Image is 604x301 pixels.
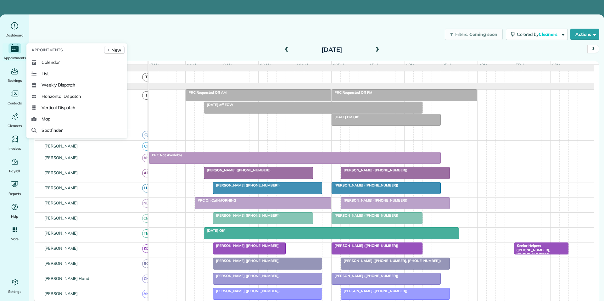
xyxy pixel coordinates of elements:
[9,168,20,174] span: Payroll
[43,143,79,148] span: [PERSON_NAME]
[3,134,27,152] a: Invoices
[293,46,371,53] h2: [DATE]
[213,259,280,263] span: [PERSON_NAME] ([PHONE_NUMBER])
[514,63,525,68] span: 5pm
[331,243,399,248] span: [PERSON_NAME] ([PHONE_NUMBER])
[42,116,50,122] span: Map
[142,290,151,298] span: AM
[8,288,21,295] span: Settings
[455,31,468,37] span: Filters:
[142,154,151,162] span: AH
[3,66,27,84] a: Bookings
[142,244,151,253] span: KD
[213,243,280,248] span: [PERSON_NAME] ([PHONE_NUMBER])
[149,63,161,68] span: 7am
[186,63,197,68] span: 8am
[142,275,151,283] span: CH
[331,274,399,278] span: [PERSON_NAME] ([PHONE_NUMBER])
[31,47,63,53] span: Appointments
[506,29,568,40] button: Colored byCleaners
[3,277,27,295] a: Settings
[42,59,60,65] span: Calendar
[213,289,280,293] span: [PERSON_NAME] ([PHONE_NUMBER])
[142,91,151,100] span: !
[142,169,151,177] span: AR
[3,43,27,61] a: Appointments
[42,70,49,77] span: List
[204,103,233,107] span: [DATE] off EOW
[340,289,408,293] span: [PERSON_NAME] ([PHONE_NUMBER])
[340,168,408,172] span: [PERSON_NAME] ([PHONE_NUMBER])
[42,93,81,99] span: Horizontal Dispatch
[478,63,489,68] span: 4pm
[29,91,125,102] a: Horizontal Dispatch
[340,259,441,263] span: [PERSON_NAME] ([PHONE_NUMBER], [PHONE_NUMBER])
[43,185,79,190] span: [PERSON_NAME]
[441,63,452,68] span: 3pm
[142,214,151,223] span: CM
[8,191,21,197] span: Reports
[213,183,280,187] span: [PERSON_NAME] ([PHONE_NUMBER])
[8,77,22,84] span: Bookings
[213,213,280,218] span: [PERSON_NAME] ([PHONE_NUMBER])
[3,89,27,106] a: Contacts
[149,153,182,157] span: PRC Not Available
[11,236,19,242] span: More
[11,213,19,220] span: Help
[570,29,599,40] button: Actions
[340,198,408,203] span: [PERSON_NAME] ([PHONE_NUMBER])
[142,73,151,81] span: T
[587,45,599,53] button: next
[142,142,151,151] span: CT
[43,155,79,160] span: [PERSON_NAME]
[514,243,550,257] span: Senior Helpers ([PHONE_NUMBER], [PHONE_NUMBER])
[42,127,63,133] span: Spotfinder
[517,31,560,37] span: Colored by
[142,199,151,208] span: ND
[3,111,27,129] a: Cleaners
[8,123,22,129] span: Cleaners
[142,259,151,268] span: SC
[43,231,79,236] span: [PERSON_NAME]
[43,246,79,251] span: [PERSON_NAME]
[29,113,125,125] a: Map
[142,184,151,192] span: LH
[29,102,125,113] a: Vertical Dispatch
[259,63,273,68] span: 10am
[551,63,562,68] span: 6pm
[43,170,79,175] span: [PERSON_NAME]
[331,90,372,95] span: PRC Requested Off PM
[8,100,22,106] span: Contacts
[42,82,75,88] span: Weekly Dispatch
[43,200,79,205] span: [PERSON_NAME]
[29,79,125,91] a: Weekly Dispatch
[539,31,559,37] span: Cleaners
[142,131,151,139] span: CJ
[3,202,27,220] a: Help
[3,55,26,61] span: Appointments
[213,274,280,278] span: [PERSON_NAME] ([PHONE_NUMBER])
[3,179,27,197] a: Reports
[204,228,225,233] span: [DATE] Off
[43,276,91,281] span: [PERSON_NAME] Hand
[185,90,227,95] span: PRC Requested Off AM
[104,46,125,54] a: New
[8,145,21,152] span: Invoices
[332,63,345,68] span: 12pm
[142,229,151,238] span: TM
[368,63,379,68] span: 1pm
[29,68,125,79] a: List
[3,21,27,38] a: Dashboard
[3,157,27,174] a: Payroll
[29,125,125,136] a: Spotfinder
[29,57,125,68] a: Calendar
[469,31,498,37] span: Coming soon
[295,63,309,68] span: 11am
[6,32,24,38] span: Dashboard
[43,291,79,296] span: [PERSON_NAME]
[331,213,399,218] span: [PERSON_NAME] ([PHONE_NUMBER])
[111,47,121,53] span: New
[331,183,399,187] span: [PERSON_NAME] ([PHONE_NUMBER])
[204,168,271,172] span: [PERSON_NAME] ([PHONE_NUMBER])
[43,261,79,266] span: [PERSON_NAME]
